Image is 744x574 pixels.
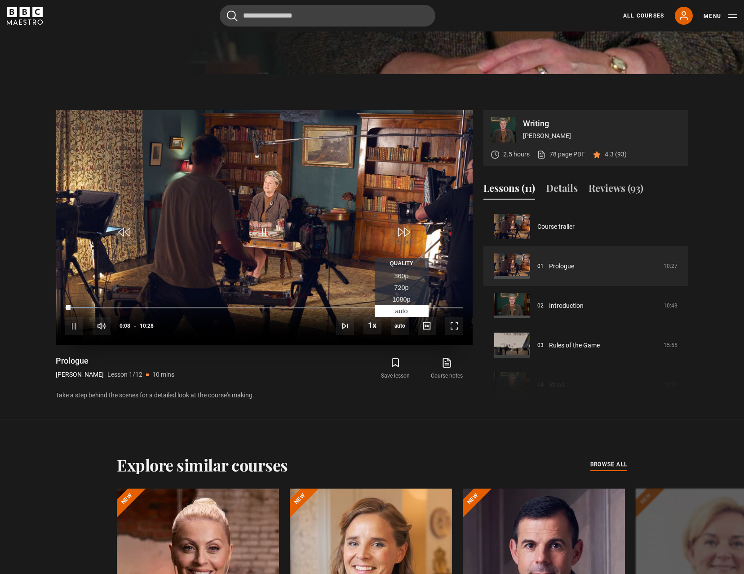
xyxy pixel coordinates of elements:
[590,460,627,469] span: browse all
[117,455,288,474] h2: Explore similar courses
[523,131,681,141] p: [PERSON_NAME]
[421,356,473,382] a: Course notes
[418,317,436,335] button: Captions
[56,110,473,345] video-js: Video Player
[523,120,681,128] p: Writing
[120,318,130,334] span: 0:08
[56,391,473,400] p: Take a step behind the scenes for a detailed look at the course's making.
[549,341,600,350] a: Rules of the Game
[537,222,575,231] a: Course trailer
[56,370,104,379] p: [PERSON_NAME]
[546,181,578,200] button: Details
[227,10,238,22] button: Submit the search query
[445,317,463,335] button: Fullscreen
[56,356,174,366] h1: Prologue
[605,150,627,159] p: 4.3 (93)
[363,316,381,334] button: Playback Rate
[336,317,354,335] button: Next Lesson
[549,262,574,271] a: Prologue
[152,370,174,379] p: 10 mins
[391,317,409,335] span: auto
[134,323,136,329] span: -
[220,5,435,27] input: Search
[589,181,643,200] button: Reviews (93)
[391,317,409,335] div: Current quality: 720p
[395,307,408,315] span: Auto
[704,12,737,21] button: Toggle navigation
[65,307,463,309] div: Progress Bar
[549,301,584,311] a: Introduction
[65,317,83,335] button: Pause
[537,150,585,159] a: 78 page PDF
[107,370,142,379] p: Lesson 1/12
[503,150,530,159] p: 2.5 hours
[590,460,627,470] a: browse all
[394,272,409,280] span: 360p
[394,284,409,291] span: 720p
[140,318,154,334] span: 10:28
[93,317,111,335] button: Mute
[370,356,421,382] button: Save lesson
[483,181,535,200] button: Lessons (11)
[7,7,43,25] svg: BBC Maestro
[375,258,429,269] li: Quality
[623,12,664,20] a: All Courses
[393,296,411,303] span: 1080p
